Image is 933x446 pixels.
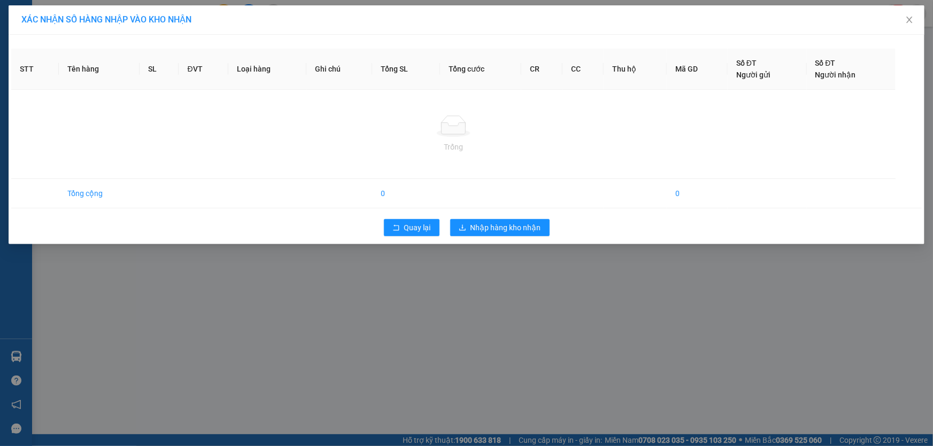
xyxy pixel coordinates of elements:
[736,59,757,67] span: Số ĐT
[20,141,887,153] div: Trống
[450,219,550,236] button: downloadNhập hàng kho nhận
[179,49,228,90] th: ĐVT
[667,179,728,208] td: 0
[521,49,562,90] th: CR
[459,224,466,232] span: download
[895,5,924,35] button: Close
[59,179,140,208] td: Tổng cộng
[21,14,191,25] span: XÁC NHẬN SỐ HÀNG NHẬP VÀO KHO NHẬN
[59,49,140,90] th: Tên hàng
[372,179,441,208] td: 0
[384,219,439,236] button: rollbackQuay lại
[404,222,431,233] span: Quay lại
[905,15,914,24] span: close
[815,59,836,67] span: Số ĐT
[736,71,770,79] span: Người gửi
[562,49,604,90] th: CC
[392,224,400,232] span: rollback
[667,49,728,90] th: Mã GD
[372,49,441,90] th: Tổng SL
[604,49,667,90] th: Thu hộ
[815,71,856,79] span: Người nhận
[306,49,372,90] th: Ghi chú
[471,222,541,233] span: Nhập hàng kho nhận
[440,49,521,90] th: Tổng cước
[11,49,59,90] th: STT
[140,49,179,90] th: SL
[228,49,306,90] th: Loại hàng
